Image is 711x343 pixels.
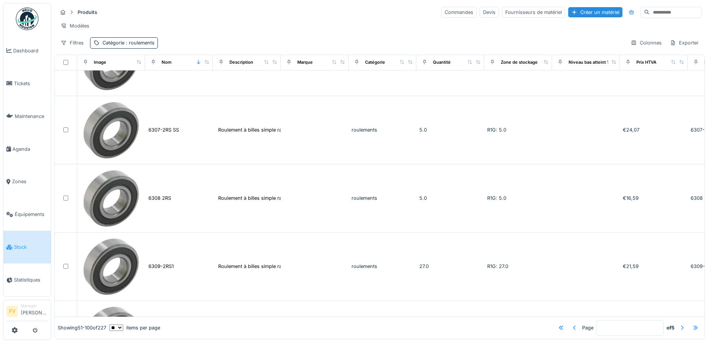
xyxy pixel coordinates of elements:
div: roulements [352,194,413,202]
span: Maintenance [15,113,48,120]
li: FV [6,306,18,317]
div: Colonnes [627,37,665,48]
div: Manager [21,303,48,309]
span: Stock [14,243,48,251]
a: Dashboard [3,34,51,67]
span: Zones [12,178,48,185]
div: Créer un matériel [568,7,622,17]
div: roulements [352,263,413,270]
div: Fournisseurs de matériel [502,7,565,18]
div: Modèles [57,20,93,31]
a: Équipements [3,198,51,231]
div: Marque [297,59,313,66]
div: Roulement à billes simple rangée - 40x90x23 [218,194,323,202]
span: R1G: 27.0 [487,263,508,269]
strong: of 5 [667,324,674,331]
div: 5.0 [419,126,481,133]
img: 6308 2RS [80,167,142,229]
div: 6309-2RS1 [148,263,174,270]
div: Quantité [433,59,451,66]
div: Commandes [441,7,477,18]
div: 5.0 [419,194,481,202]
img: 6309-2RS1 [80,236,142,297]
li: [PERSON_NAME] [21,303,48,319]
span: R1G: 5.0 [487,127,506,133]
div: Prix HTVA [636,59,656,66]
div: Filtres [57,37,87,48]
div: Catégorie [365,59,385,66]
span: Dashboard [13,47,48,54]
div: Devis [480,7,499,18]
strong: Produits [75,9,100,16]
div: Showing 51 - 100 of 227 [58,324,106,331]
img: 6307-2RS SS [80,99,142,161]
a: Tickets [3,67,51,100]
div: 6308 2RS [148,194,171,202]
div: items per page [109,324,160,331]
a: Agenda [3,133,51,165]
span: Statistiques [14,276,48,283]
div: Nom [162,59,171,66]
div: Roulement à billes simple rangée en inox - 35x8... [218,126,333,133]
span: Tickets [14,80,48,87]
div: roulements [352,126,413,133]
span: : roulements [124,40,154,46]
div: 6307-2RS SS [148,126,179,133]
div: Exporter [667,37,702,48]
div: Zone de stockage [501,59,538,66]
div: €16,59 [623,194,685,202]
div: Niveau bas atteint ? [569,59,609,66]
div: Roulement à billes simple rangée - 45x100x25 [218,263,324,270]
div: Page [582,324,593,331]
a: Zones [3,165,51,198]
img: Badge_color-CXgf-gQk.svg [16,8,38,30]
span: R1G: 5.0 [487,195,506,201]
div: €21,59 [623,263,685,270]
a: Stock [3,231,51,263]
a: Maintenance [3,100,51,133]
span: Équipements [15,211,48,218]
div: Description [229,59,253,66]
div: Catégorie [102,39,154,46]
span: Agenda [12,145,48,153]
div: €24,07 [623,126,685,133]
a: Statistiques [3,263,51,296]
div: 27.0 [419,263,481,270]
div: Image [94,59,106,66]
a: FV Manager[PERSON_NAME] [6,303,48,321]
